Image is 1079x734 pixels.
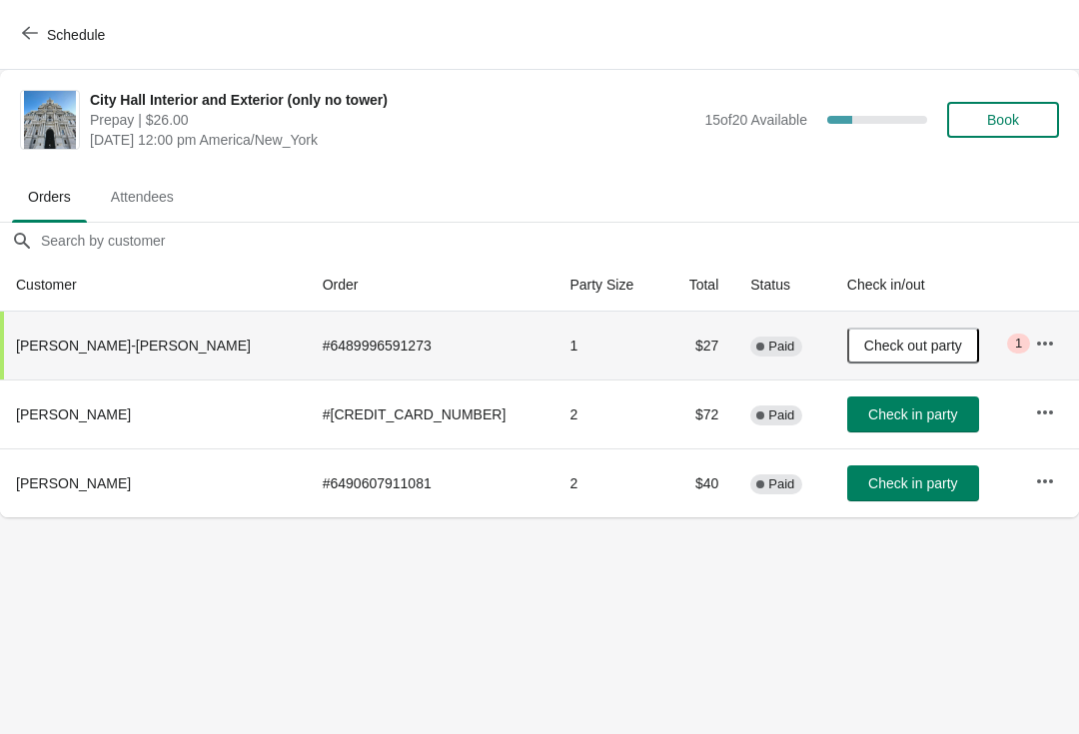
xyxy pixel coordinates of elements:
span: 1 [1015,336,1022,352]
th: Party Size [553,259,663,312]
th: Status [734,259,831,312]
td: # 6490607911081 [307,448,554,517]
span: Check in party [868,406,957,422]
th: Check in/out [831,259,1019,312]
input: Search by customer [40,223,1079,259]
td: 1 [553,312,663,379]
img: City Hall Interior and Exterior (only no tower) [24,91,77,149]
th: Order [307,259,554,312]
span: City Hall Interior and Exterior (only no tower) [90,90,694,110]
button: Check out party [847,328,979,364]
span: Paid [768,407,794,423]
td: # [CREDIT_CARD_NUMBER] [307,379,554,448]
span: Check out party [864,338,962,354]
span: Prepay | $26.00 [90,110,694,130]
button: Schedule [10,17,121,53]
span: [PERSON_NAME] [16,475,131,491]
td: $27 [664,312,735,379]
span: Schedule [47,27,105,43]
button: Book [947,102,1059,138]
td: 2 [553,448,663,517]
td: $72 [664,379,735,448]
span: [PERSON_NAME] [16,406,131,422]
button: Check in party [847,396,979,432]
td: 2 [553,379,663,448]
th: Total [664,259,735,312]
td: $40 [664,448,735,517]
button: Check in party [847,465,979,501]
span: Paid [768,339,794,355]
span: [PERSON_NAME]-[PERSON_NAME] [16,338,251,354]
span: Attendees [95,179,190,215]
span: Book [987,112,1019,128]
span: Orders [12,179,87,215]
span: 15 of 20 Available [704,112,807,128]
span: [DATE] 12:00 pm America/New_York [90,130,694,150]
span: Check in party [868,475,957,491]
td: # 6489996591273 [307,312,554,379]
span: Paid [768,476,794,492]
